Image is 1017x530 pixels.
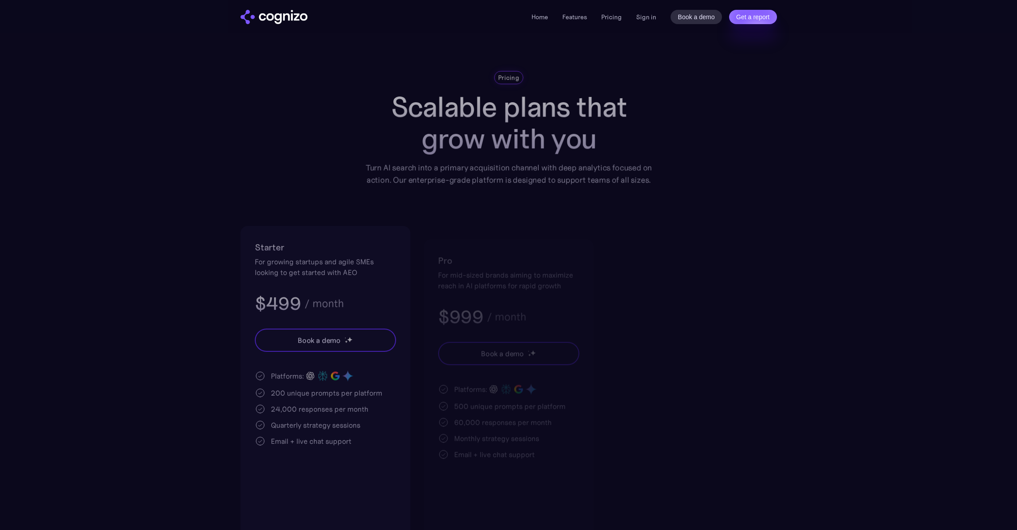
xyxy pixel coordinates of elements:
[346,337,352,342] img: star
[527,351,529,352] img: star
[527,354,531,357] img: star
[438,270,579,291] div: For mid-sized brands aiming to maximize reach in AI platforms for rapid growth
[481,348,523,359] div: Book a demo
[271,420,360,430] div: Quarterly strategy sessions
[359,162,658,186] div: Turn AI search into a primary acquisition channel with deep analytics focused on action. Our ente...
[255,329,396,352] a: Book a demostarstarstar
[344,337,346,338] img: star
[454,449,535,460] div: Email + live chat support
[498,73,519,82] div: Pricing
[255,240,396,255] h2: Starter
[562,13,587,21] a: Features
[255,292,301,315] h3: $499
[438,305,483,329] h3: $999
[530,350,536,355] img: star
[359,91,658,154] h1: Scalable plans that grow with you
[636,12,656,22] a: Sign in
[271,404,368,414] div: 24,000 responses per month
[454,384,487,395] div: Platforms:
[486,312,526,322] div: / month
[255,256,396,278] div: For growing startups and agile SMEs looking to get started with AEO
[438,254,579,268] h2: Pro
[671,10,722,24] a: Book a demo
[729,10,777,24] a: Get a report
[271,371,304,381] div: Platforms:
[304,298,343,309] div: / month
[454,417,552,428] div: 60,000 responses per month
[271,388,382,398] div: 200 unique prompts per platform
[438,342,579,365] a: Book a demostarstarstar
[241,10,308,24] img: cognizo logo
[241,10,308,24] a: home
[454,401,565,412] div: 500 unique prompts per platform
[532,13,548,21] a: Home
[601,13,622,21] a: Pricing
[297,335,340,346] div: Book a demo
[271,436,351,447] div: Email + live chat support
[344,340,347,343] img: star
[454,433,539,444] div: Monthly strategy sessions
